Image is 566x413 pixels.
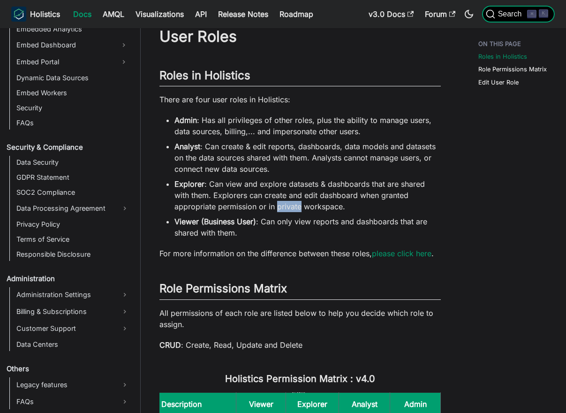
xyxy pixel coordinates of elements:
a: Billing & Subscriptions [14,304,132,319]
a: Data Processing Agreement [14,201,132,216]
li: : Can view and explore datasets & dashboards that are shared with them. Explorers can create and ... [174,178,441,212]
strong: Explorer [174,179,204,189]
p: For more information on the difference between these roles, . [159,248,441,259]
a: FAQs [14,394,132,409]
a: Edit User Role [478,78,519,87]
a: Terms of Service [14,233,132,246]
a: Release Notes [212,7,274,22]
a: HolisticsHolistics [11,7,60,22]
a: Administration [4,272,132,285]
a: Roles in Holistics [478,52,527,61]
h1: User Roles [159,27,441,46]
a: Responsible Disclosure [14,248,132,261]
a: GDPR Statement [14,171,132,184]
a: SOC2 Compliance [14,186,132,199]
h3: Holistics Permission Matrix : v4.0 [159,373,441,385]
a: Others [4,362,132,375]
a: Visualizations [130,7,189,22]
strong: Viewer (Business User) [174,217,256,226]
h2: Roles in Holistics [159,69,441,86]
li: : Can create & edit reports, dashboards, data models and datasets on the data sources shared with... [174,141,441,175]
button: Expand sidebar category 'Embed Dashboard' [115,38,132,53]
a: Embed Portal [14,54,115,69]
a: Docs [68,7,97,22]
p: : Create, Read, Update and Delete [159,339,441,351]
a: Role Permissions Matrix [478,65,547,74]
a: Dynamic Data Sources [14,71,132,84]
a: Customer Support [14,321,132,336]
a: API [189,7,212,22]
strong: Analyst [174,142,200,151]
a: Data Centers [14,338,132,351]
button: Expand sidebar category 'Embed Portal' [115,54,132,69]
a: Legacy features [14,377,132,392]
li: : Can only view reports and dashboards that are shared with them. [174,216,441,238]
a: please click here [372,249,431,258]
a: Administration Settings [14,287,132,302]
p: There are four user roles in Holistics: [159,94,441,105]
b: Holistics [30,8,60,20]
a: Embed Dashboard [14,38,115,53]
a: Roadmap [274,7,319,22]
a: AMQL [97,7,130,22]
a: Privacy Policy [14,218,132,231]
img: Holistics [11,7,26,22]
h2: Role Permissions Matrix [159,282,441,299]
a: FAQs [14,116,132,130]
button: Search (Command+K) [482,6,555,23]
a: Security [14,101,132,115]
strong: Admin [174,115,197,125]
li: : Has all privileges of other roles, plus the ability to manage users, data sources, billing,... ... [174,115,441,137]
span: Search [495,10,528,18]
a: Embed Workers [14,86,132,99]
a: v3.0 Docs [363,7,419,22]
kbd: ⌘ [527,10,536,18]
kbd: K [539,9,548,18]
p: All permissions of each role are listed below to help you decide which role to assign. [159,307,441,330]
a: Forum [419,7,461,22]
strong: CRUD [159,340,181,350]
button: Switch between dark and light mode (currently dark mode) [461,7,476,22]
a: Data Security [14,156,132,169]
a: Embedded Analytics [14,23,132,36]
a: Security & Compliance [4,141,132,154]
